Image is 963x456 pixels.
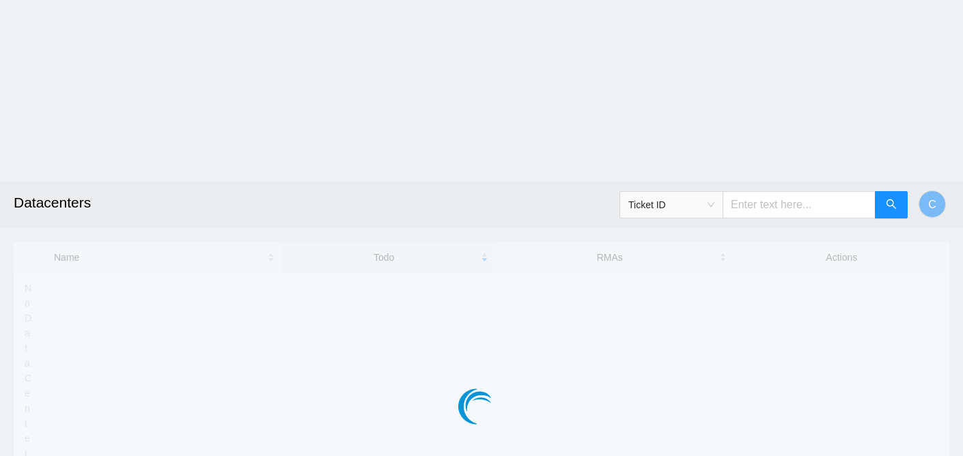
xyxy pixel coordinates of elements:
button: search [875,191,908,218]
input: Enter text here... [723,191,876,218]
h2: Datacenters [14,181,669,225]
span: search [886,199,897,212]
span: Ticket ID [628,195,714,215]
button: C [919,190,946,218]
span: C [928,196,936,213]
